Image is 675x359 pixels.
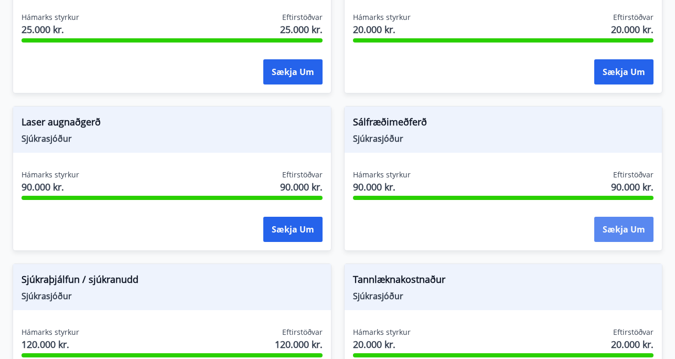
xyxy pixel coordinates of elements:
[353,133,654,144] span: Sjúkrasjóður
[613,170,653,180] span: Eftirstöðvar
[22,180,79,194] span: 90.000 kr.
[22,272,323,290] span: Sjúkraþjálfun / sjúkranudd
[353,272,654,290] span: Tannlæknakostnaður
[22,170,79,180] span: Hámarks styrkur
[263,59,323,85] button: Sækja um
[613,327,653,337] span: Eftirstöðvar
[280,180,323,194] span: 90.000 kr.
[611,180,653,194] span: 90.000 kr.
[22,290,323,302] span: Sjúkrasjóður
[353,337,411,351] span: 20.000 kr.
[353,115,654,133] span: Sálfræðimeðferð
[22,12,79,23] span: Hámarks styrkur
[22,115,323,133] span: Laser augnaðgerð
[611,337,653,351] span: 20.000 kr.
[282,170,323,180] span: Eftirstöðvar
[275,337,323,351] span: 120.000 kr.
[22,133,323,144] span: Sjúkrasjóður
[613,12,653,23] span: Eftirstöðvar
[282,12,323,23] span: Eftirstöðvar
[22,23,79,36] span: 25.000 kr.
[353,23,411,36] span: 20.000 kr.
[22,337,79,351] span: 120.000 kr.
[353,12,411,23] span: Hámarks styrkur
[353,180,411,194] span: 90.000 kr.
[22,327,79,337] span: Hámarks styrkur
[611,23,653,36] span: 20.000 kr.
[594,59,653,85] button: Sækja um
[353,170,411,180] span: Hámarks styrkur
[353,327,411,337] span: Hámarks styrkur
[353,290,654,302] span: Sjúkrasjóður
[594,217,653,242] button: Sækja um
[263,217,323,242] button: Sækja um
[282,327,323,337] span: Eftirstöðvar
[280,23,323,36] span: 25.000 kr.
